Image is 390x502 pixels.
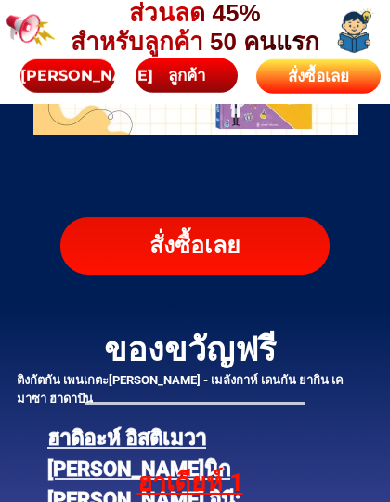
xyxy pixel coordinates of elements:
div: ลูกค้า [130,62,242,88]
div: สั่งซื้อเลย [251,63,387,89]
h1: ของขวัญฟรี [104,325,286,375]
h1: ติงกัตกัน เพนเกตะ[PERSON_NAME] - เมลังกาห์ เดนกัน ยากิน เค มาซา ฮาดาปัน [17,371,374,407]
div: สั่งซื้อเลย [47,226,343,264]
h1: ฮาเดียห์ 1 [137,464,253,502]
span: [PERSON_NAME] [16,66,162,85]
